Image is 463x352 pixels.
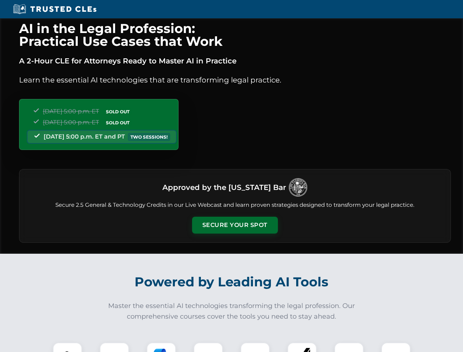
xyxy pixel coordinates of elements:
h2: Powered by Leading AI Tools [29,269,435,295]
img: Logo [289,178,307,197]
p: Learn the essential AI technologies that are transforming legal practice. [19,74,451,86]
p: A 2-Hour CLE for Attorneys Ready to Master AI in Practice [19,55,451,67]
p: Secure 2.5 General & Technology Credits in our Live Webcast and learn proven strategies designed ... [28,201,442,209]
h3: Approved by the [US_STATE] Bar [162,181,286,194]
button: Secure Your Spot [192,217,278,234]
span: SOLD OUT [103,119,132,126]
span: [DATE] 5:00 p.m. ET [43,108,99,115]
img: Trusted CLEs [11,4,99,15]
p: Master the essential AI technologies transforming the legal profession. Our comprehensive courses... [103,301,360,322]
span: [DATE] 5:00 p.m. ET [43,119,99,126]
h1: AI in the Legal Profession: Practical Use Cases that Work [19,22,451,48]
span: SOLD OUT [103,108,132,115]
